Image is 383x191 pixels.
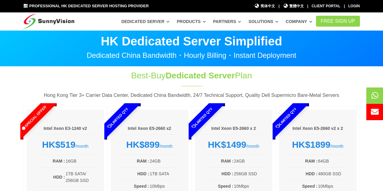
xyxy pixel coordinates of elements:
strong: HK$1499 [208,140,246,150]
td: 480GB SSD [318,170,348,177]
span: Limited Qty [261,93,312,143]
b: HDD : [306,171,317,176]
h6: Intel Xeon E5-2660 x2 [120,126,179,132]
li: | [307,3,308,9]
b: Speed : [134,184,149,189]
a: 繁體中文 [283,3,304,9]
td: 16GB [65,157,95,165]
strong: HK$519 [42,140,76,150]
li: | [278,3,279,9]
b: HDD : [221,171,233,176]
h6: Intel Xeon E5-2660 v2 x 2 [288,126,348,132]
p: Dedicated China Bandwidth・Hourly Billing・Instant Deployment [23,52,360,59]
p: HK Dedicated Server Simplified [23,35,360,47]
td: 24GB [150,157,179,165]
td: 256GB SSD [233,170,263,177]
strong: HK$1899 [292,140,331,150]
td: 10Mbps [233,183,263,190]
span: Limited Qty [92,93,143,143]
a: Company [286,16,312,27]
b: Speed : [218,184,233,189]
b: RAM : [137,159,149,163]
td: 10Mbps [318,183,348,190]
div: /month [204,139,264,150]
b: HDD : [137,171,149,176]
span: Limited Qty [176,93,227,143]
div: /month [288,139,348,150]
td: 10Mbps [150,183,179,190]
h6: Intel Xeon E5-2660 x 2 [204,126,264,132]
a: FREE Sign Up [316,16,360,27]
b: RAM : [305,159,317,163]
span: Dedicated Server [166,71,235,80]
b: HDD : [53,175,65,179]
td: 64GB [318,157,348,165]
a: 简体中文 [254,3,275,9]
a: Client Portal [312,4,341,8]
b: RAM : [53,159,65,163]
td: 1TB SATA [150,170,179,177]
td: 24GB [233,157,263,165]
a: Login [348,4,360,8]
div: /month [120,139,179,150]
a: Products [177,16,206,27]
span: Special Offer [8,93,59,143]
strong: HK$899 [126,140,160,150]
span: Professional HK Dedicated Server Hosting Provider [29,4,149,8]
b: RAM : [221,159,233,163]
h1: Best-Buy Plan [91,70,293,81]
td: 1TB SATA/ 256GB SSD [65,170,95,184]
b: Speed : [302,184,317,189]
h6: Intel Xeon E3-1240 v2 [36,126,95,132]
a: Partners [213,16,241,27]
li: | [344,3,345,9]
p: Hong Kong Tier 3+ Carrier Data Center, Dedicated China Bandwidth, 24/7 Technical Support, Quality... [23,91,360,99]
div: /month [36,139,95,150]
a: Solutions [248,16,278,27]
a: Dedicated Server [121,16,170,27]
